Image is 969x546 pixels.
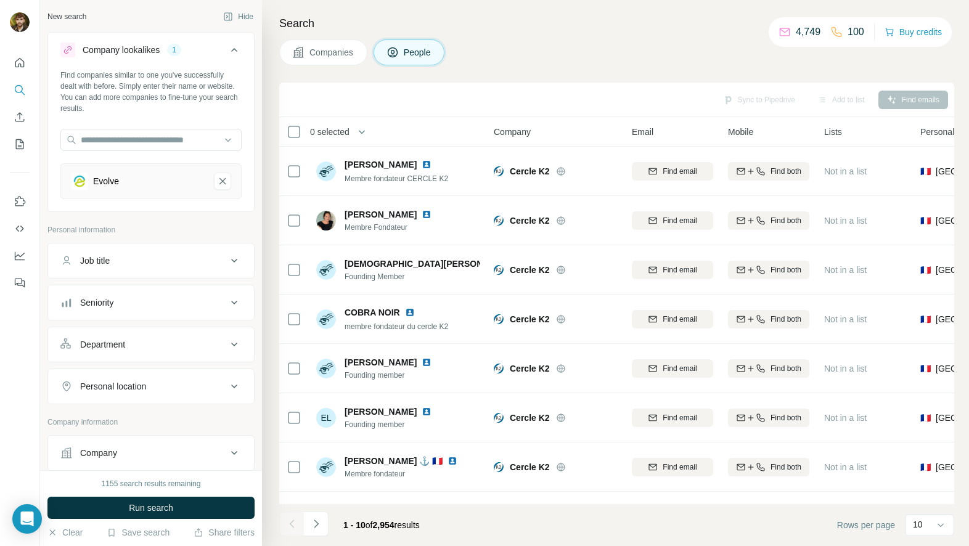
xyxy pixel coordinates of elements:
span: Lists [824,126,842,138]
button: Company [48,438,254,468]
span: Cercle K2 [510,264,550,276]
div: Evolve [93,175,119,187]
span: membre fondateur du cercle K2 [345,322,448,331]
span: Founding member [345,370,446,381]
span: results [343,520,420,530]
img: Logo of Cercle K2 [494,166,504,176]
button: Personal location [48,372,254,401]
span: [PERSON_NAME] ⚓ 🇨🇵 [345,455,443,467]
button: Find email [632,458,713,476]
p: Company information [47,417,255,428]
button: Use Surfe API [10,218,30,240]
button: Feedback [10,272,30,294]
span: COBRA NOIR [345,306,400,319]
button: Find email [632,162,713,181]
img: Avatar [316,260,336,280]
img: LinkedIn logo [422,210,431,219]
span: Membre fondateur CERCLE K2 [345,174,448,183]
span: Cercle K2 [510,461,550,473]
span: 1 - 10 [343,520,366,530]
div: 1 [167,44,181,55]
img: Avatar [316,161,336,181]
img: Avatar [316,211,336,230]
span: Company [494,126,531,138]
span: Find email [663,166,697,177]
button: My lists [10,133,30,155]
span: Membre fondateur [345,468,472,479]
div: Company [80,447,117,459]
span: Find both [771,462,801,473]
button: Enrich CSV [10,106,30,128]
span: 🇫🇷 [920,362,931,375]
button: Seniority [48,288,254,317]
div: Job title [80,255,110,267]
div: EL [316,408,336,428]
span: Find both [771,363,801,374]
button: Dashboard [10,245,30,267]
button: Find both [728,359,809,378]
button: Find both [728,162,809,181]
img: Logo of Cercle K2 [494,364,504,373]
span: Founding Member [345,271,480,282]
button: Find both [728,458,809,476]
div: 1155 search results remaining [102,478,201,489]
button: Search [10,79,30,101]
div: Company lookalikes [83,44,160,56]
button: Clear [47,526,83,539]
span: Find email [663,363,697,374]
img: Evolve-logo [71,173,88,190]
span: Founding member [345,419,446,430]
span: Not in a list [824,364,867,373]
span: 🇫🇷 [920,313,931,325]
button: Quick start [10,52,30,74]
span: 🇫🇷 [920,165,931,177]
img: LinkedIn logo [448,456,457,466]
button: Save search [107,526,170,539]
img: Avatar [316,457,336,477]
span: Run search [129,502,173,514]
img: Logo of Cercle K2 [494,413,504,423]
button: Department [48,330,254,359]
img: LinkedIn logo [405,308,415,317]
span: 🇫🇷 [920,264,931,276]
span: Cercle K2 [510,313,550,325]
span: [PERSON_NAME] [345,503,417,516]
span: of [366,520,373,530]
span: Email [632,126,653,138]
p: Personal information [47,224,255,235]
span: Cercle K2 [510,165,550,177]
img: LinkedIn logo [422,357,431,367]
button: Find email [632,310,713,328]
button: Navigate to next page [304,511,329,536]
span: [PERSON_NAME] [345,405,417,418]
span: Cercle K2 [510,362,550,375]
img: LinkedIn logo [422,160,431,169]
span: 🇫🇷 [920,412,931,424]
div: Department [80,338,125,351]
span: [PERSON_NAME] [345,356,417,369]
button: Evolve-remove-button [214,173,231,190]
p: 10 [913,518,923,531]
span: Not in a list [824,314,867,324]
img: Logo of Cercle K2 [494,216,504,226]
img: Logo of Cercle K2 [494,462,504,472]
img: Logo of Cercle K2 [494,314,504,324]
div: Find companies similar to one you've successfully dealt with before. Simply enter their name or w... [60,70,242,114]
span: Membre Fondateur [345,222,446,233]
button: Share filters [194,526,255,539]
span: 🇫🇷 [920,461,931,473]
span: Not in a list [824,265,867,275]
span: [PERSON_NAME] [345,158,417,171]
span: Not in a list [824,413,867,423]
p: 100 [848,25,864,39]
button: Find email [632,409,713,427]
img: Logo of Cercle K2 [494,265,504,275]
button: Find both [728,409,809,427]
img: LinkedIn logo [422,407,431,417]
p: 4,749 [796,25,820,39]
span: 🇫🇷 [920,214,931,227]
button: Find email [632,261,713,279]
button: Use Surfe on LinkedIn [10,190,30,213]
span: Find email [663,215,697,226]
span: Not in a list [824,166,867,176]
